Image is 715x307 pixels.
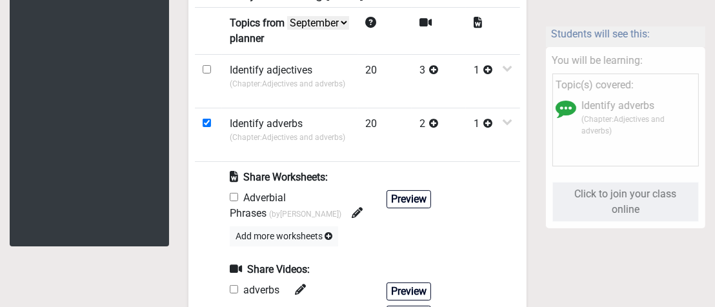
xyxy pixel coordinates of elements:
span: (by [PERSON_NAME] ) [269,210,341,219]
p: (Chapter: Adjectives and adverbs ) [230,78,350,90]
label: Share Videos: [230,262,310,277]
label: Identify adjectives [230,63,312,78]
label: Topic(s) covered: [556,77,634,93]
label: Students will see this: [551,26,650,41]
td: 1 [466,108,520,161]
td: 20 [357,54,412,108]
p: (Chapter: Adjectives and adverbs ) [230,132,350,143]
button: Preview [387,190,431,208]
div: adverbs [230,282,306,301]
button: Preview [387,282,431,301]
label: Identify adverbs [582,98,655,114]
td: 1 [466,54,520,108]
td: 20 [357,108,412,161]
label: You will be learning: [552,53,643,68]
button: Click to join your class online [552,182,700,222]
button: Add more worksheets [230,226,338,246]
td: 2 [412,108,466,161]
div: Adverbial Phrases [230,190,378,221]
p: (Chapter: Adjectives and adverbs ) [582,114,696,137]
label: Share Worksheets: [230,170,328,185]
td: 3 [412,54,466,108]
label: Identify adverbs [230,116,303,132]
td: Topics from planner [222,7,357,54]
